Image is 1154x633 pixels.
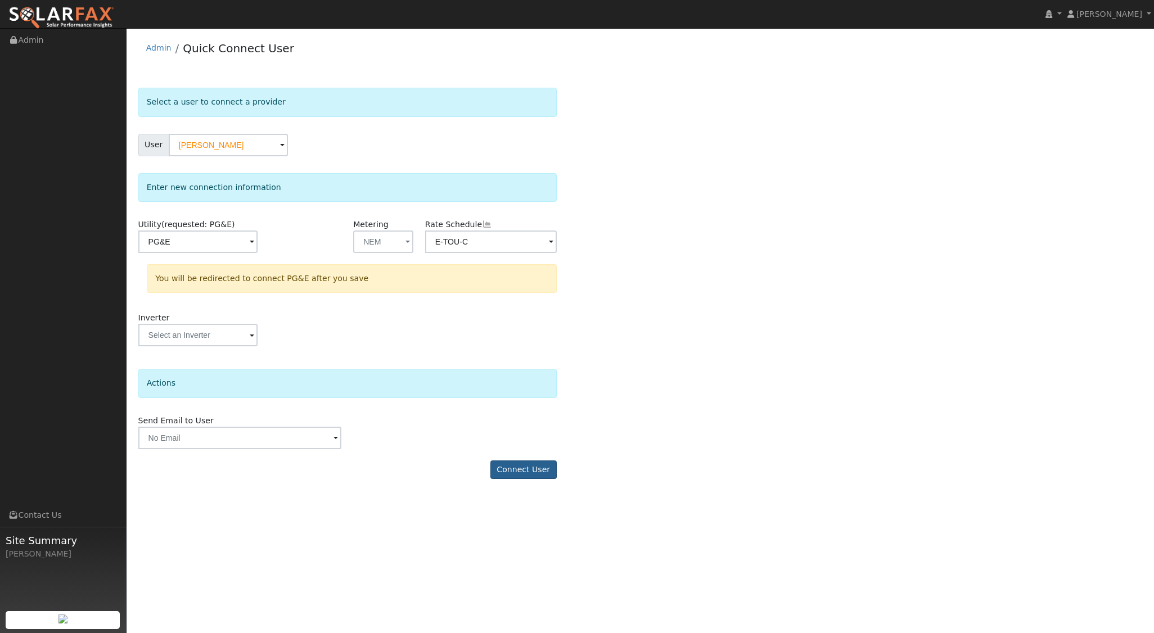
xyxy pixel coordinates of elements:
[58,614,67,623] img: retrieve
[138,219,235,230] label: Utility
[138,230,258,253] input: Select a Utility
[147,264,557,293] div: You will be redirected to connect PG&E after you save
[1076,10,1142,19] span: [PERSON_NAME]
[138,173,557,202] div: Enter new connection information
[138,312,170,324] label: Inverter
[490,460,557,480] button: Connect User
[146,43,172,52] a: Admin
[6,548,120,560] div: [PERSON_NAME]
[138,369,557,397] div: Actions
[353,230,413,253] button: NEM
[138,88,557,116] div: Select a user to connect a provider
[183,42,294,55] a: Quick Connect User
[138,324,258,346] input: Select an Inverter
[169,134,288,156] input: Select a User
[425,219,492,230] label: Rate Schedule
[353,219,389,230] label: Metering
[138,427,342,449] input: No Email
[161,220,235,229] span: (requested: PG&E)
[138,134,169,156] span: User
[6,533,120,548] span: Site Summary
[8,6,114,30] img: SolarFax
[138,415,214,427] label: Send Email to User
